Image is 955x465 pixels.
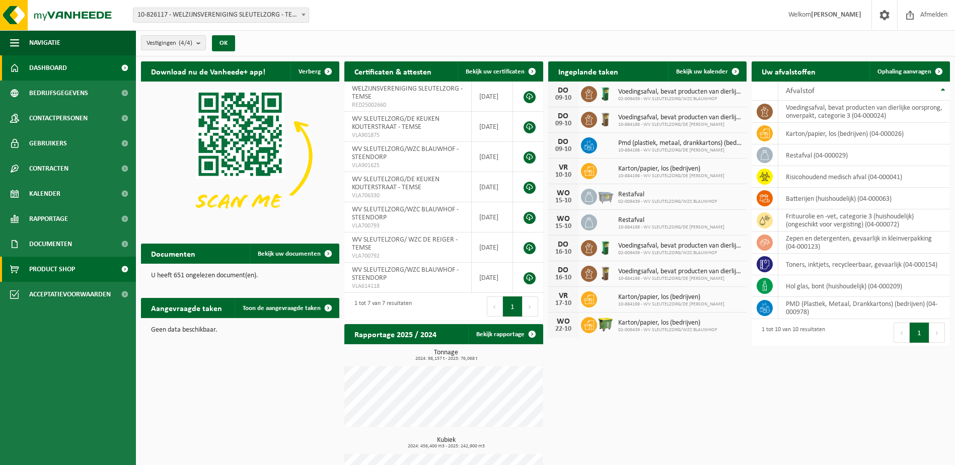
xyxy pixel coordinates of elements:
[466,68,525,75] span: Bekijk uw certificaten
[472,202,513,232] td: [DATE]
[553,241,573,249] div: DO
[352,115,439,131] span: WV SLEUTELZORG/DE KEUKEN KOUTERSTRAAT - TEMSE
[472,82,513,112] td: [DATE]
[468,324,542,344] a: Bekijk rapportage
[778,101,950,123] td: voedingsafval, bevat producten van dierlijke oorsprong, onverpakt, categorie 3 (04-000024)
[29,231,72,257] span: Documenten
[553,326,573,333] div: 22-10
[29,282,111,307] span: Acceptatievoorwaarden
[553,274,573,281] div: 16-10
[523,296,538,317] button: Next
[786,87,815,95] span: Afvalstof
[618,293,724,301] span: Karton/papier, los (bedrijven)
[553,292,573,300] div: VR
[487,296,503,317] button: Previous
[778,188,950,209] td: batterijen (huishoudelijk) (04-000063)
[618,319,717,327] span: Karton/papier, los (bedrijven)
[352,282,464,290] span: VLA614118
[757,322,825,344] div: 1 tot 10 van 10 resultaten
[29,206,68,231] span: Rapportage
[29,257,75,282] span: Product Shop
[29,131,67,156] span: Gebruikers
[553,146,573,153] div: 09-10
[618,268,742,276] span: Voedingsafval, bevat producten van dierlijke oorsprong, onverpakt, categorie 3
[618,165,724,173] span: Karton/papier, los (bedrijven)
[618,173,724,179] span: 10-884198 - WV SLEUTELZORG/DE [PERSON_NAME]
[597,85,614,102] img: WB-0140-HPE-GN-01
[472,172,513,202] td: [DATE]
[141,82,339,230] img: Download de VHEPlus App
[676,68,728,75] span: Bekijk uw kalender
[29,106,88,131] span: Contactpersonen
[212,35,235,51] button: OK
[778,123,950,144] td: karton/papier, los (bedrijven) (04-000026)
[349,437,543,449] h3: Kubiek
[352,176,439,191] span: WV SLEUTELZORG/DE KEUKEN KOUTERSTRAAT - TEMSE
[472,263,513,293] td: [DATE]
[352,192,464,200] span: VLA706330
[553,249,573,256] div: 16-10
[250,244,338,264] a: Bekijk uw documenten
[29,30,60,55] span: Navigatie
[553,223,573,230] div: 15-10
[133,8,309,23] span: 10-826117 - WELZIJNSVERENIGING SLEUTELZORG - TEMSE
[597,316,614,333] img: WB-1100-HPE-GN-50
[349,349,543,361] h3: Tonnage
[618,250,742,256] span: 02-009439 - WV SLEUTELZORG/WZC BLAUWHOF
[618,96,742,102] span: 02-009439 - WV SLEUTELZORG/WZC BLAUWHOF
[553,112,573,120] div: DO
[352,222,464,230] span: VLA700793
[299,68,321,75] span: Verberg
[472,112,513,142] td: [DATE]
[869,61,949,82] a: Ophaling aanvragen
[618,122,742,128] span: 10-884198 - WV SLEUTELZORG/DE [PERSON_NAME]
[344,324,447,344] h2: Rapportage 2025 / 2024
[929,323,945,343] button: Next
[141,244,205,263] h2: Documenten
[778,231,950,254] td: zepen en detergenten, gevaarlijk in kleinverpakking (04-000123)
[553,164,573,172] div: VR
[668,61,746,82] a: Bekijk uw kalender
[553,138,573,146] div: DO
[778,275,950,297] td: hol glas, bont (huishoudelijk) (04-000209)
[618,88,742,96] span: Voedingsafval, bevat producten van dierlijke oorsprong, onverpakt, categorie 3
[618,147,742,153] span: 10-884198 - WV SLEUTELZORG/DE [PERSON_NAME]
[778,297,950,319] td: PMD (Plastiek, Metaal, Drankkartons) (bedrijven) (04-000978)
[352,131,464,139] span: VLA901875
[146,36,192,51] span: Vestigingen
[618,327,717,333] span: 02-009439 - WV SLEUTELZORG/WZC BLAUWHOF
[597,239,614,256] img: WB-0140-HPE-GN-01
[344,61,442,81] h2: Certificaten & attesten
[618,301,724,307] span: 10-884198 - WV SLEUTELZORG/DE [PERSON_NAME]
[894,323,910,343] button: Previous
[553,95,573,102] div: 09-10
[243,305,321,312] span: Toon de aangevraagde taken
[553,318,573,326] div: WO
[472,142,513,172] td: [DATE]
[29,181,60,206] span: Kalender
[778,209,950,231] td: frituurolie en -vet, categorie 3 (huishoudelijk) (ongeschikt voor vergisting) (04-000072)
[553,172,573,179] div: 10-10
[618,276,742,282] span: 10-884198 - WV SLEUTELZORG/DE [PERSON_NAME]
[151,272,329,279] p: U heeft 651 ongelezen document(en).
[133,8,309,22] span: 10-826117 - WELZIJNSVERENIGING SLEUTELZORG - TEMSE
[352,145,459,161] span: WV SLEUTELZORG/WZC BLAUWHOF - STEENDORP
[553,189,573,197] div: WO
[235,298,338,318] a: Toon de aangevraagde taken
[618,216,724,224] span: Restafval
[29,81,88,106] span: Bedrijfsgegevens
[553,197,573,204] div: 15-10
[597,187,614,204] img: WB-2500-GAL-GY-01
[141,61,275,81] h2: Download nu de Vanheede+ app!
[458,61,542,82] a: Bekijk uw certificaten
[910,323,929,343] button: 1
[503,296,523,317] button: 1
[877,68,931,75] span: Ophaling aanvragen
[597,110,614,127] img: WB-0140-HPE-BN-01
[548,61,628,81] h2: Ingeplande taken
[141,35,206,50] button: Vestigingen(4/4)
[151,327,329,334] p: Geen data beschikbaar.
[553,215,573,223] div: WO
[618,242,742,250] span: Voedingsafval, bevat producten van dierlijke oorsprong, onverpakt, categorie 3
[752,61,826,81] h2: Uw afvalstoffen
